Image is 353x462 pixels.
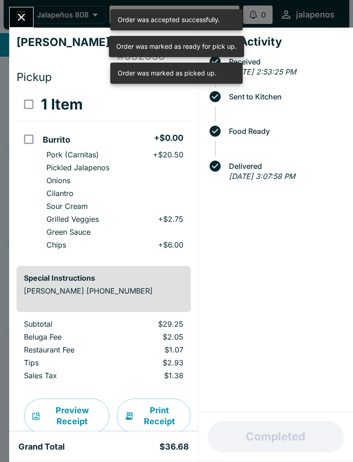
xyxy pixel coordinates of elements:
p: $29.25 [121,319,183,329]
span: Delivered [224,162,346,170]
h5: + $0.00 [154,133,183,144]
span: Pickup [17,70,52,84]
table: orders table [17,88,191,259]
span: Sent to Kitchen [224,92,346,101]
p: + $2.75 [158,214,183,224]
h6: Special Instructions [24,273,183,283]
p: $2.05 [121,332,183,341]
span: Received [224,58,346,66]
p: Cilantro [46,189,74,198]
h4: [PERSON_NAME] [17,35,117,63]
table: orders table [17,319,191,384]
div: Order was accepted successfully. [118,12,220,28]
em: [DATE] 2:53:25 PM [229,67,296,76]
button: Print Receipt [117,398,191,433]
div: Order was marked as picked up. [118,65,216,81]
span: Food Ready [224,127,346,135]
p: Chips [46,240,66,249]
p: Pork (Carnitas) [46,150,99,159]
p: Green Sauce [46,227,91,237]
h5: Grand Total [18,441,65,452]
p: Grilled Veggies [46,214,99,224]
button: Close [10,7,33,27]
p: + $6.00 [158,240,183,249]
h5: Burrito [43,134,70,145]
p: Pickled Jalapenos [46,163,109,172]
p: Restaurant Fee [24,345,107,354]
p: + $20.50 [153,150,183,159]
p: Sour Cream [46,202,88,211]
p: $1.07 [121,345,183,354]
em: [DATE] 3:07:58 PM [229,172,295,181]
button: Preview Receipt [24,398,109,433]
h4: Order Activity [206,35,346,49]
p: Onions [46,176,70,185]
p: Sales Tax [24,371,107,380]
h3: 1 Item [41,95,83,114]
p: Beluga Fee [24,332,107,341]
h5: $36.68 [159,441,189,452]
p: Tips [24,358,107,367]
p: [PERSON_NAME] [PHONE_NUMBER] [24,286,183,295]
p: $1.38 [121,371,183,380]
p: Subtotal [24,319,107,329]
div: Order was marked as ready for pick up. [116,39,237,54]
p: $2.93 [121,358,183,367]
